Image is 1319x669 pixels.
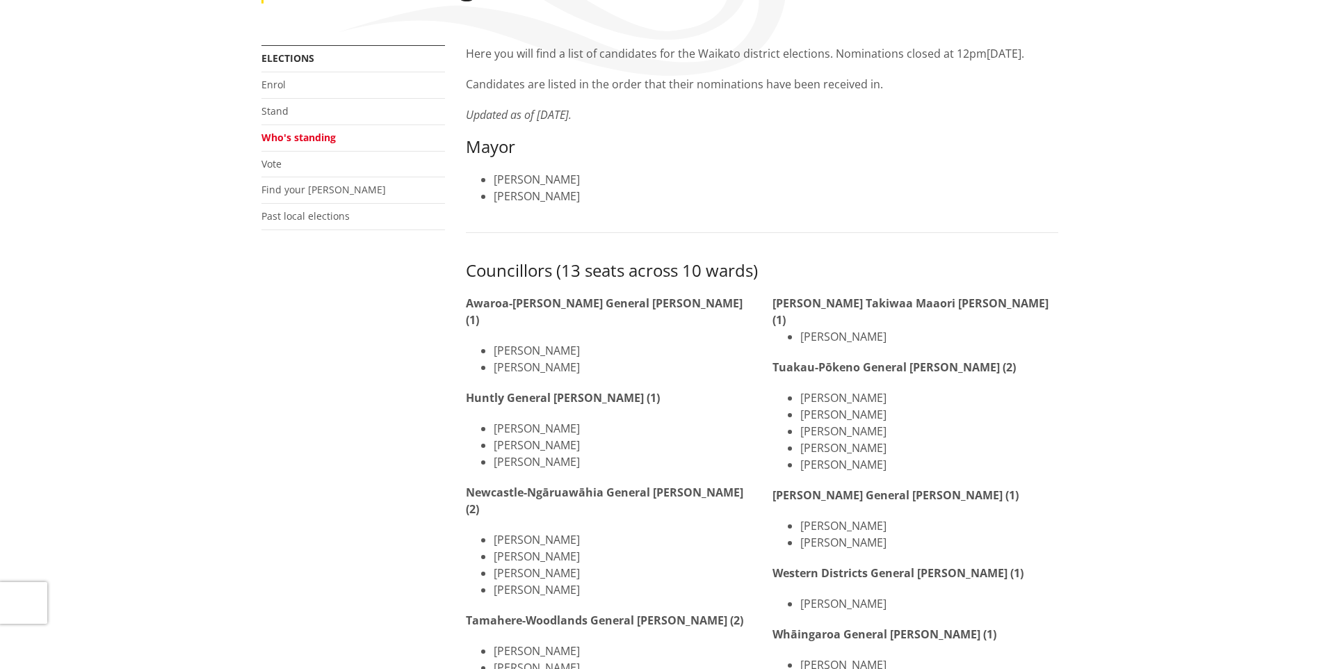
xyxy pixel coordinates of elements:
[466,137,1058,157] h3: Mayor
[466,76,1058,92] p: Candidates are listed in the order that their nominations have been received in.
[494,531,752,548] li: [PERSON_NAME]
[800,517,1058,534] li: [PERSON_NAME]
[800,456,1058,473] li: [PERSON_NAME]
[494,581,752,598] li: [PERSON_NAME]
[261,51,314,65] a: Elections
[466,390,660,405] strong: Huntly General [PERSON_NAME] (1)
[466,613,743,628] strong: Tamahere-Woodlands General [PERSON_NAME] (2)
[494,420,752,437] li: [PERSON_NAME]
[772,487,1019,503] strong: [PERSON_NAME] General [PERSON_NAME] (1)
[800,423,1058,440] li: [PERSON_NAME]
[261,78,286,91] a: Enrol
[466,45,1058,62] p: Here you will find a list of candidates for the Waikato district elections. Nominations closed at...
[494,565,752,581] li: [PERSON_NAME]
[800,595,1058,612] li: [PERSON_NAME]
[494,188,1058,204] li: [PERSON_NAME]
[261,131,336,144] a: Who's standing
[261,183,386,196] a: Find your [PERSON_NAME]
[772,627,996,642] strong: Whāingaroa General [PERSON_NAME] (1)
[800,389,1058,406] li: [PERSON_NAME]
[494,171,1058,188] li: [PERSON_NAME]
[261,209,350,223] a: Past local elections
[494,643,752,659] li: [PERSON_NAME]
[261,104,289,118] a: Stand
[494,453,752,470] li: [PERSON_NAME]
[466,261,1058,281] h3: Councillors (13 seats across 10 wards)
[494,548,752,565] li: [PERSON_NAME]
[466,485,743,517] strong: Newcastle-Ngāruawāhia General [PERSON_NAME] (2)
[494,437,752,453] li: [PERSON_NAME]
[466,296,743,328] strong: Awaroa-[PERSON_NAME] General [PERSON_NAME] (1)
[800,440,1058,456] li: [PERSON_NAME]
[772,565,1023,581] strong: Western Districts General [PERSON_NAME] (1)
[466,107,572,122] em: Updated as of [DATE].
[494,342,752,359] li: [PERSON_NAME]
[494,359,752,376] li: [PERSON_NAME]
[772,360,1016,375] strong: Tuakau-Pōkeno General [PERSON_NAME] (2)
[800,406,1058,423] li: [PERSON_NAME]
[772,296,1049,328] strong: [PERSON_NAME] Takiwaa Maaori [PERSON_NAME] (1)
[800,328,1058,345] li: [PERSON_NAME]
[800,534,1058,551] li: [PERSON_NAME]
[261,157,282,170] a: Vote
